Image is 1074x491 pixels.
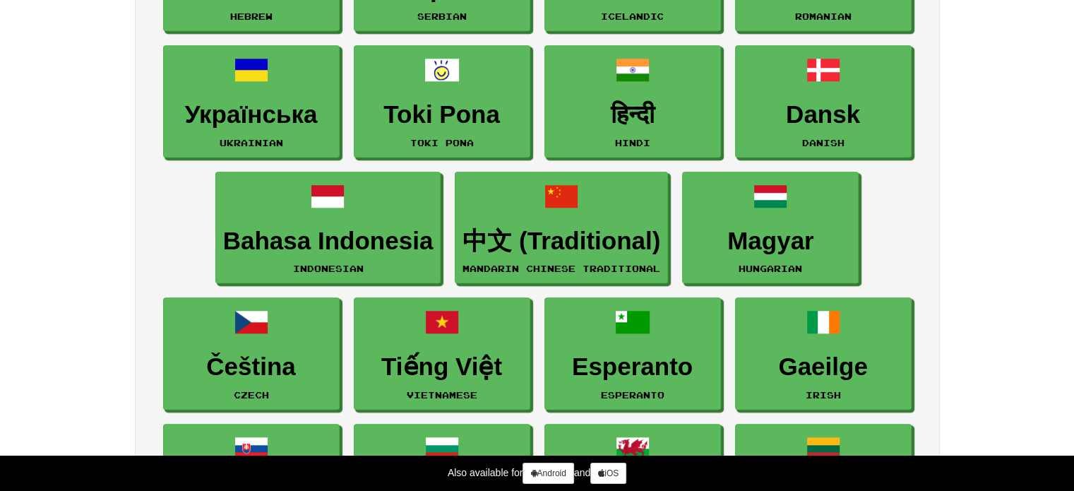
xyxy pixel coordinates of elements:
[163,297,340,410] a: ČeštinaCzech
[544,45,721,158] a: हिन्दीHindi
[234,390,269,400] small: Czech
[682,172,859,284] a: MagyarHungarian
[735,297,912,410] a: GaeilgeIrish
[523,463,573,484] a: Android
[590,463,626,484] a: iOS
[362,353,523,381] h3: Tiếng Việt
[743,353,904,381] h3: Gaeilge
[601,390,664,400] small: Esperanto
[690,227,851,255] h3: Magyar
[806,390,841,400] small: Irish
[163,45,340,158] a: УкраїнськаUkrainian
[552,101,713,129] h3: हिन्दी
[735,45,912,158] a: DanskDanish
[615,138,650,148] small: Hindi
[354,297,530,410] a: Tiếng ViệtVietnamese
[455,172,668,284] a: 中文 (Traditional)Mandarin Chinese Traditional
[601,11,664,21] small: Icelandic
[743,101,904,129] h3: Dansk
[362,101,523,129] h3: Toki Pona
[463,264,660,273] small: Mandarin Chinese Traditional
[795,11,852,21] small: Romanian
[230,11,273,21] small: Hebrew
[410,138,474,148] small: Toki Pona
[292,264,363,273] small: Indonesian
[215,172,441,284] a: Bahasa IndonesiaIndonesian
[739,264,802,273] small: Hungarian
[407,390,477,400] small: Vietnamese
[223,227,434,255] h3: Bahasa Indonesia
[171,353,332,381] h3: Čeština
[171,101,332,129] h3: Українська
[544,297,721,410] a: EsperantoEsperanto
[552,353,713,381] h3: Esperanto
[354,45,530,158] a: Toki PonaToki Pona
[220,138,283,148] small: Ukrainian
[802,138,845,148] small: Danish
[417,11,467,21] small: Serbian
[463,227,660,255] h3: 中文 (Traditional)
